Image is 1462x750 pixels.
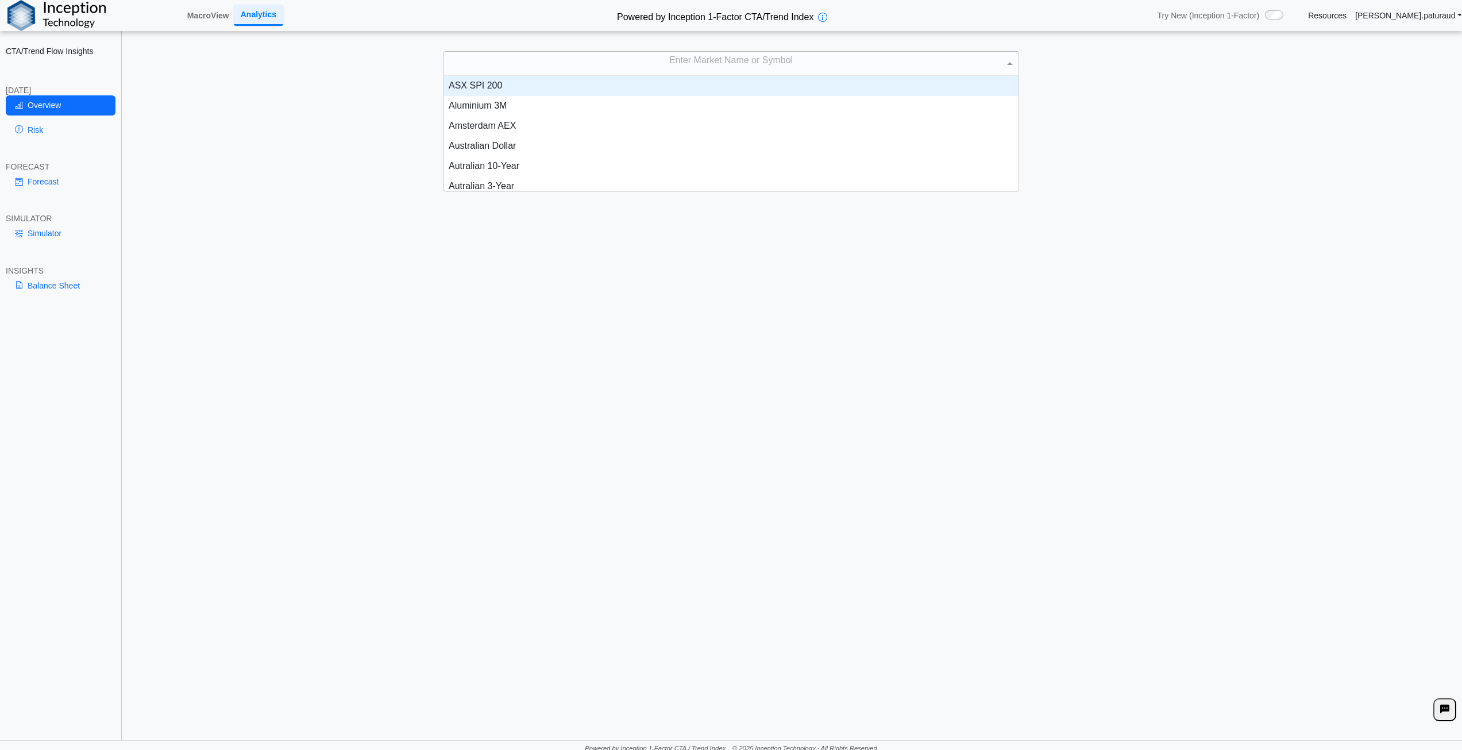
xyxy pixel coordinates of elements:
div: grid [444,76,1019,191]
a: Simulator [6,224,115,243]
a: [PERSON_NAME].paturaud [1355,10,1462,21]
a: Forecast [6,172,115,191]
a: Balance Sheet [6,276,115,295]
div: Amsterdam AEX [444,116,1019,136]
div: FORECAST [6,161,115,172]
a: Overview [6,95,115,115]
h2: Powered by Inception 1-Factor CTA/Trend Index [612,7,818,24]
a: MacroView [183,6,234,25]
div: SIMULATOR [6,213,115,224]
div: ASX SPI 200 [444,76,1019,96]
div: [DATE] [6,85,115,95]
div: Enter Market Name or Symbol [444,52,1019,76]
span: Try New (Inception 1-Factor) [1158,10,1260,21]
h2: CTA/Trend Flow Insights [6,46,115,56]
div: Autralian 10-Year [444,156,1019,176]
div: INSIGHTS [6,266,115,276]
a: Risk [6,120,115,140]
a: Resources [1308,10,1347,21]
div: Aluminium 3M [444,96,1019,116]
h5: Positioning data updated at previous day close; Price and Flow estimates updated intraday (15-min... [130,109,1456,116]
div: Autralian 3-Year [444,176,1019,197]
a: Analytics [234,5,283,26]
div: Australian Dollar [444,136,1019,156]
h3: Please Select an Asset to Start [126,153,1459,166]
